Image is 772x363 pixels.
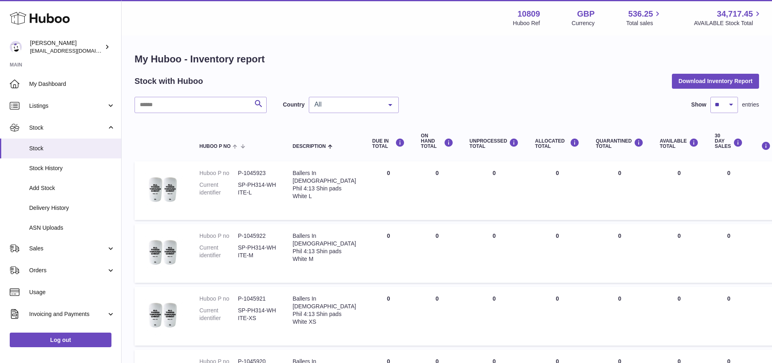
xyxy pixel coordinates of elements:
dt: Huboo P no [199,232,238,240]
td: 0 [527,224,588,283]
dd: SP-PH314-WHITE-L [238,181,276,196]
td: 0 [364,161,413,220]
div: ALLOCATED Total [535,138,580,149]
label: Show [691,101,706,109]
span: ASN Uploads [29,224,115,232]
span: Invoicing and Payments [29,310,107,318]
div: ON HAND Total [421,133,453,149]
a: 536.25 Total sales [626,9,662,27]
span: Huboo P no [199,144,231,149]
strong: GBP [577,9,595,19]
td: 0 [364,224,413,283]
dt: Huboo P no [199,169,238,177]
dt: Current identifier [199,307,238,322]
span: Delivery History [29,204,115,212]
td: 0 [462,161,527,220]
td: 0 [707,287,751,346]
td: 0 [462,224,527,283]
span: Description [293,144,326,149]
div: UNPROCESSED Total [470,138,519,149]
span: My Dashboard [29,80,115,88]
a: 34,717.45 AVAILABLE Stock Total [694,9,762,27]
span: Sales [29,245,107,252]
a: Log out [10,333,111,347]
span: 34,717.45 [717,9,753,19]
span: entries [742,101,759,109]
span: All [312,100,382,109]
h2: Stock with Huboo [135,76,203,87]
div: Currency [572,19,595,27]
span: 0 [618,233,621,239]
dd: P-1045923 [238,169,276,177]
span: Stock [29,145,115,152]
span: Stock [29,124,107,132]
div: Ballers In [DEMOGRAPHIC_DATA] Phil 4:13 Shin pads White M [293,232,356,263]
td: 0 [652,161,707,220]
dd: P-1045921 [238,295,276,303]
div: Ballers In [DEMOGRAPHIC_DATA] Phil 4:13 Shin pads White XS [293,295,356,326]
span: Listings [29,102,107,110]
dd: SP-PH314-WHITE-M [238,244,276,259]
td: 0 [707,224,751,283]
div: 30 DAY SALES [715,133,743,149]
td: 0 [413,161,462,220]
dt: Current identifier [199,244,238,259]
img: product image [143,232,183,273]
div: Ballers In [DEMOGRAPHIC_DATA] Phil 4:13 Shin pads White L [293,169,356,200]
span: AVAILABLE Stock Total [694,19,762,27]
div: QUARANTINED Total [596,138,644,149]
td: 0 [364,287,413,346]
span: 536.25 [628,9,653,19]
span: [EMAIL_ADDRESS][DOMAIN_NAME] [30,47,119,54]
td: 0 [462,287,527,346]
button: Download Inventory Report [672,74,759,88]
span: Usage [29,288,115,296]
dd: SP-PH314-WHITE-XS [238,307,276,322]
td: 0 [707,161,751,220]
img: product image [143,295,183,335]
span: 0 [618,170,621,176]
span: Total sales [626,19,662,27]
img: shop@ballersingod.com [10,41,22,53]
span: Add Stock [29,184,115,192]
img: product image [143,169,183,210]
td: 0 [413,287,462,346]
dt: Huboo P no [199,295,238,303]
td: 0 [527,287,588,346]
dd: P-1045922 [238,232,276,240]
div: Huboo Ref [513,19,540,27]
span: Stock History [29,164,115,172]
td: 0 [652,224,707,283]
dt: Current identifier [199,181,238,196]
td: 0 [527,161,588,220]
span: Orders [29,267,107,274]
label: Country [283,101,305,109]
div: [PERSON_NAME] [30,39,103,55]
span: 0 [618,295,621,302]
div: AVAILABLE Total [660,138,699,149]
div: DUE IN TOTAL [372,138,405,149]
td: 0 [413,224,462,283]
strong: 10809 [518,9,540,19]
td: 0 [652,287,707,346]
h1: My Huboo - Inventory report [135,53,759,66]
